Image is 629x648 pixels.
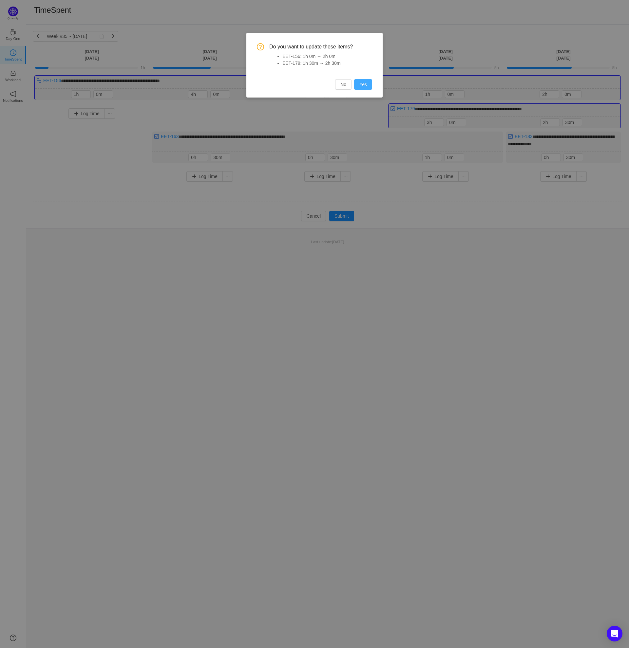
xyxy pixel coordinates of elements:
[257,43,264,50] i: icon: question-circle
[354,79,372,90] button: Yes
[607,626,622,641] div: Open Intercom Messenger
[269,43,372,50] span: Do you want to update these items?
[335,79,352,90] button: No
[282,60,372,67] li: EET-179: 1h 30m → 2h 30m
[282,53,372,60] li: EET-156: 1h 0m → 2h 0m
